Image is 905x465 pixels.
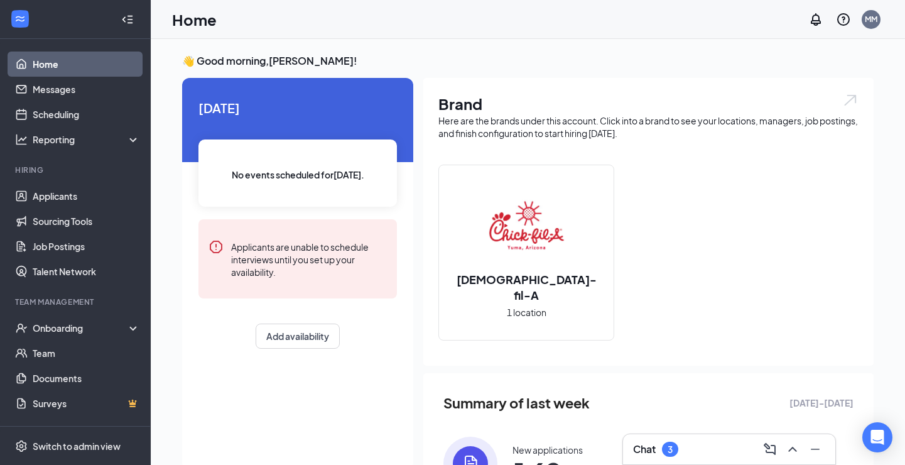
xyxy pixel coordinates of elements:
div: Switch to admin view [33,440,121,452]
h3: 👋 Good morning, [PERSON_NAME] ! [182,54,874,68]
svg: ChevronUp [785,442,800,457]
span: 1 location [507,305,546,319]
div: Onboarding [33,322,129,334]
span: No events scheduled for [DATE] . [232,168,364,182]
a: Documents [33,366,140,391]
svg: QuestionInfo [836,12,851,27]
button: ChevronUp [783,439,803,459]
a: Messages [33,77,140,102]
svg: Settings [15,440,28,452]
button: Add availability [256,324,340,349]
svg: Analysis [15,133,28,146]
a: Team [33,341,140,366]
button: Minimize [805,439,825,459]
div: Open Intercom Messenger [862,422,892,452]
a: SurveysCrown [33,391,140,416]
a: Job Postings [33,234,140,259]
div: Hiring [15,165,138,175]
a: Applicants [33,183,140,209]
span: [DATE] [198,98,397,118]
svg: Minimize [808,442,823,457]
a: Sourcing Tools [33,209,140,234]
svg: UserCheck [15,322,28,334]
h2: [DEMOGRAPHIC_DATA]-fil-A [439,271,614,303]
img: open.6027fd2a22e1237b5b06.svg [842,93,859,107]
span: [DATE] - [DATE] [789,396,854,410]
button: ComposeMessage [760,439,780,459]
div: 3 [668,444,673,455]
svg: Collapse [121,13,134,26]
a: Home [33,52,140,77]
h1: Brand [438,93,859,114]
span: Summary of last week [443,392,590,414]
svg: WorkstreamLogo [14,13,26,25]
a: Talent Network [33,259,140,284]
div: Applicants are unable to schedule interviews until you set up your availability. [231,239,387,278]
a: Scheduling [33,102,140,127]
div: Team Management [15,297,138,307]
img: Chick-fil-A [486,186,566,266]
div: Reporting [33,133,141,146]
h1: Home [172,9,217,30]
svg: ComposeMessage [762,442,778,457]
h3: Chat [633,442,656,456]
svg: Notifications [808,12,823,27]
div: MM [865,14,877,25]
div: New applications [512,444,583,456]
div: Here are the brands under this account. Click into a brand to see your locations, managers, job p... [438,114,859,139]
svg: Error [209,239,224,254]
